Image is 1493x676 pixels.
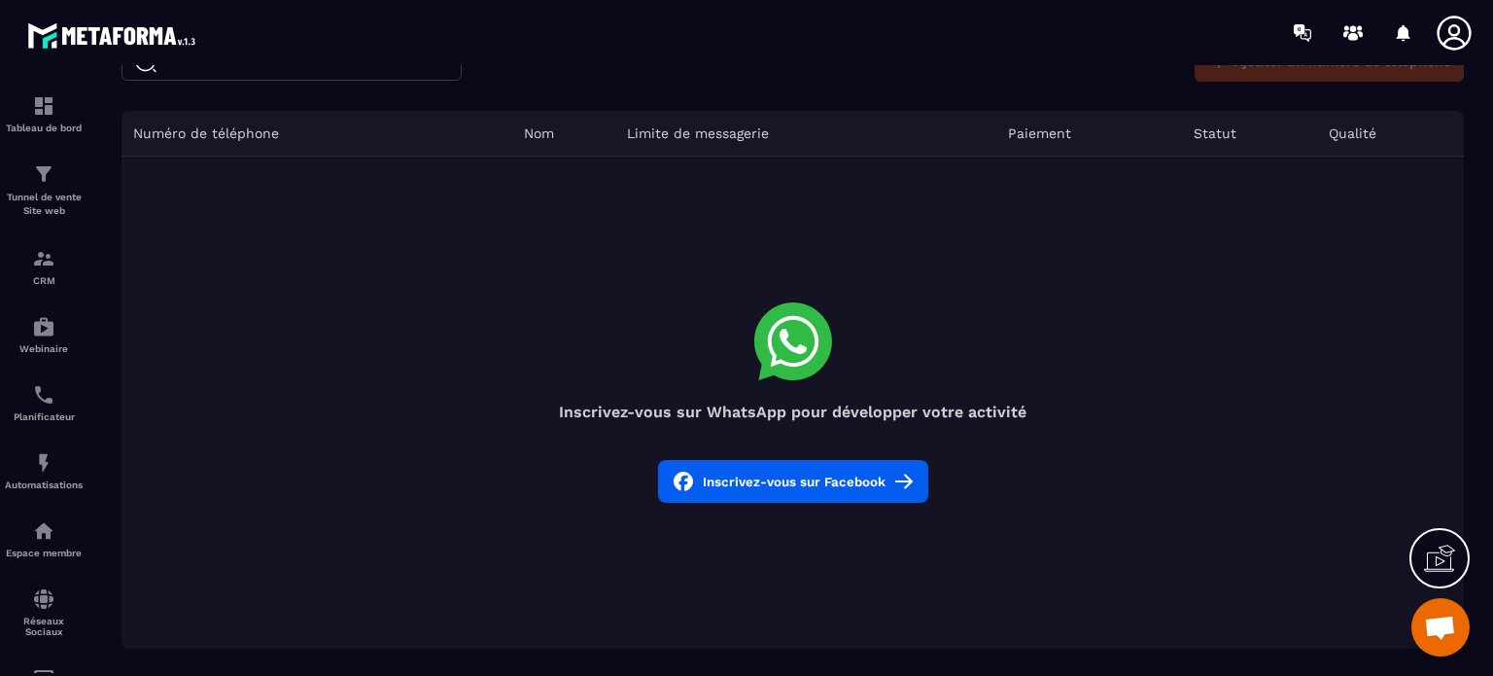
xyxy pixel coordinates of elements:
[122,111,512,157] th: Numéro de téléphone
[32,162,55,186] img: formation
[5,437,83,505] a: automationsautomationsAutomatisations
[5,505,83,573] a: automationsautomationsEspace membre
[5,480,83,490] p: Automatisations
[5,369,83,437] a: schedulerschedulerPlanificateur
[5,80,83,148] a: formationformationTableau de bord
[1182,111,1317,157] th: Statut
[27,18,202,53] img: logo
[32,315,55,338] img: automations
[5,148,83,232] a: formationformationTunnel de vente Site web
[32,94,55,118] img: formation
[1411,598,1470,657] div: Ouvrir le chat
[5,301,83,369] a: automationsautomationsWebinaire
[615,111,996,157] th: Limite de messagerie
[32,451,55,475] img: automations
[5,275,83,286] p: CRM
[32,587,55,611] img: social-network
[5,573,83,652] a: social-networksocial-networkRéseaux Sociaux
[5,548,83,558] p: Espace membre
[32,383,55,407] img: scheduler
[5,343,83,354] p: Webinaire
[5,232,83,301] a: formationformationCRM
[5,616,83,637] p: Réseaux Sociaux
[512,111,616,157] th: Nom
[32,247,55,270] img: formation
[1317,111,1464,157] th: Qualité
[658,460,928,503] button: Inscrivez-vous sur Facebook
[5,411,83,422] p: Planificateur
[996,111,1182,157] th: Paiement
[5,123,83,133] p: Tableau de bord
[5,191,83,218] p: Tunnel de vente Site web
[122,403,1464,421] h4: Inscrivez-vous sur WhatsApp pour développer votre activité
[32,519,55,543] img: automations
